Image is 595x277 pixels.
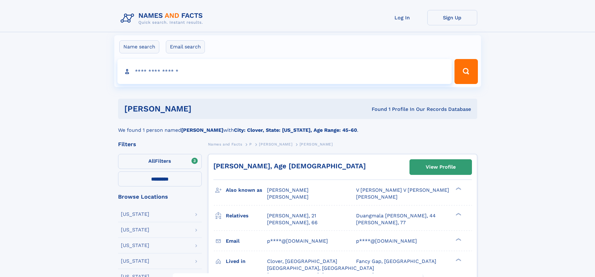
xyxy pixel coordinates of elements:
[208,140,242,148] a: Names and Facts
[234,127,357,133] b: City: Clover, State: [US_STATE], Age Range: 45-60
[121,243,149,248] div: [US_STATE]
[121,227,149,232] div: [US_STATE]
[267,219,318,226] a: [PERSON_NAME], 66
[119,40,159,53] label: Name search
[226,210,267,221] h3: Relatives
[267,194,309,200] span: [PERSON_NAME]
[454,258,462,262] div: ❯
[267,212,316,219] a: [PERSON_NAME], 21
[121,259,149,264] div: [US_STATE]
[166,40,205,53] label: Email search
[410,160,472,175] a: View Profile
[259,142,292,146] span: [PERSON_NAME]
[356,212,436,219] a: Duangmala [PERSON_NAME], 44
[427,10,477,25] a: Sign Up
[148,158,155,164] span: All
[426,160,456,174] div: View Profile
[118,119,477,134] div: We found 1 person named with .
[267,258,337,264] span: Clover, [GEOGRAPHIC_DATA]
[181,127,223,133] b: [PERSON_NAME]
[259,140,292,148] a: [PERSON_NAME]
[226,185,267,195] h3: Also known as
[454,237,462,241] div: ❯
[124,105,282,113] h1: [PERSON_NAME]
[226,236,267,246] h3: Email
[118,10,208,27] img: Logo Names and Facts
[117,59,452,84] input: search input
[300,142,333,146] span: [PERSON_NAME]
[454,187,462,191] div: ❯
[118,154,202,169] label: Filters
[249,140,252,148] a: P
[118,194,202,200] div: Browse Locations
[118,141,202,147] div: Filters
[121,212,149,217] div: [US_STATE]
[356,219,406,226] a: [PERSON_NAME], 77
[267,265,374,271] span: [GEOGRAPHIC_DATA], [GEOGRAPHIC_DATA]
[356,258,436,264] span: Fancy Gap, [GEOGRAPHIC_DATA]
[281,106,471,113] div: Found 1 Profile In Our Records Database
[249,142,252,146] span: P
[356,187,449,193] span: V [PERSON_NAME] V [PERSON_NAME]
[213,162,366,170] a: [PERSON_NAME], Age [DEMOGRAPHIC_DATA]
[454,59,478,84] button: Search Button
[356,194,398,200] span: [PERSON_NAME]
[454,212,462,216] div: ❯
[267,187,309,193] span: [PERSON_NAME]
[377,10,427,25] a: Log In
[226,256,267,267] h3: Lived in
